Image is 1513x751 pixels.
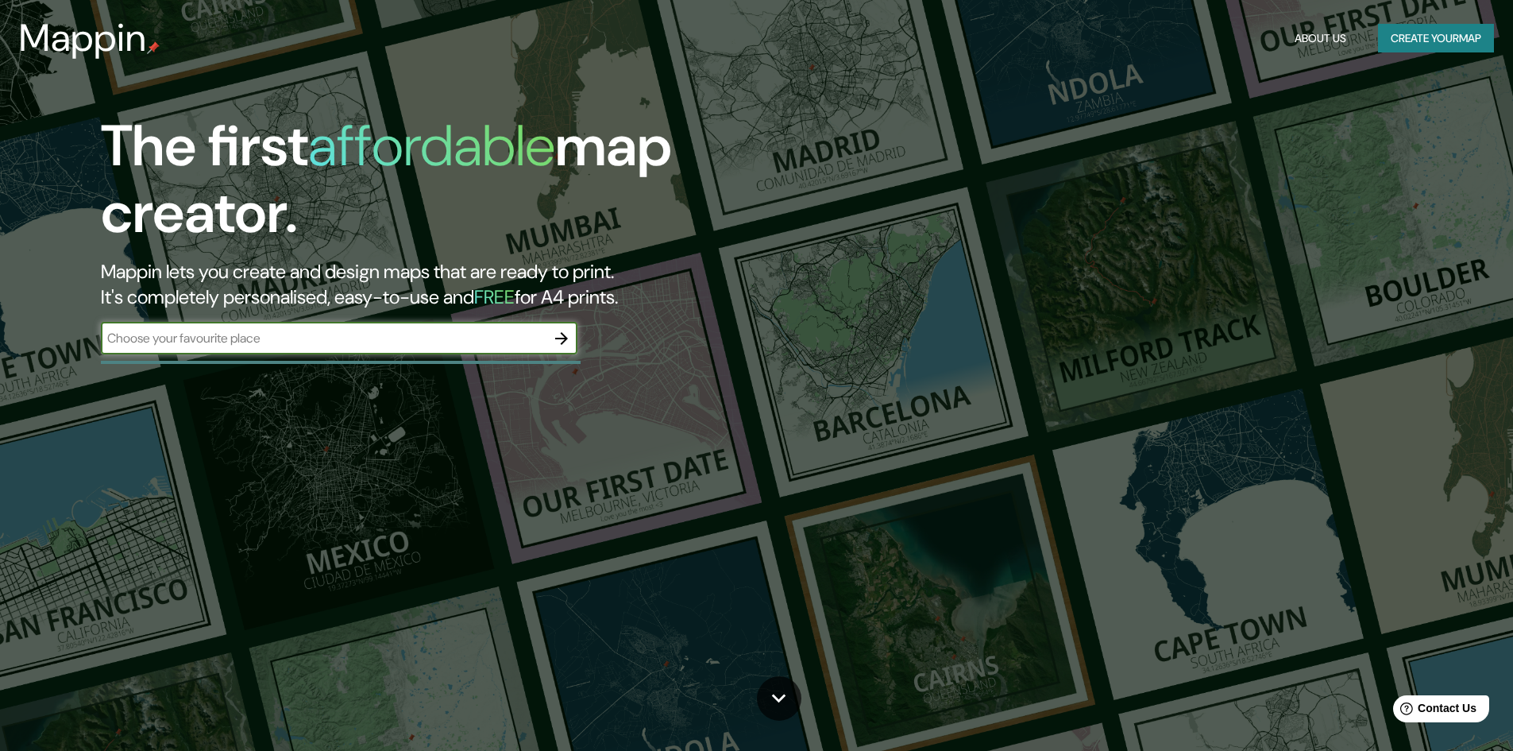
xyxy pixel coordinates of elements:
h1: The first map creator. [101,113,858,259]
iframe: Help widget launcher [1372,689,1496,734]
input: Choose your favourite place [101,329,546,347]
h1: affordable [308,109,555,183]
button: Create yourmap [1378,24,1494,53]
button: About Us [1288,24,1353,53]
img: mappin-pin [147,41,160,54]
h3: Mappin [19,16,147,60]
h5: FREE [474,285,515,309]
h2: Mappin lets you create and design maps that are ready to print. It's completely personalised, eas... [101,259,858,310]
